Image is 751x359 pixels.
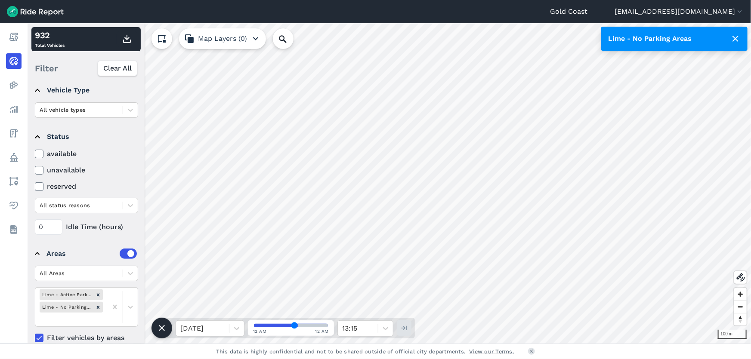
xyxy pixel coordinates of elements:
a: Analyze [6,101,22,117]
a: Heatmaps [6,77,22,93]
a: Areas [6,174,22,189]
a: Report [6,29,22,45]
label: reserved [35,181,138,192]
div: 932 [35,29,65,42]
summary: Status [35,125,137,149]
div: Remove Lime - Active Parking Pins 20M Buffer June 2025 [93,289,103,300]
input: Search Location or Vehicles [273,28,307,49]
a: Health [6,198,22,213]
a: View our Terms. [470,347,515,356]
button: Map Layers (0) [179,28,266,49]
img: Ride Report [7,6,64,17]
a: Realtime [6,53,22,69]
div: Lime - Active Parking Pins 20M Buffer [DATE] [40,289,93,300]
div: Areas [46,249,137,259]
button: Zoom out [734,301,747,313]
div: Remove Lime - No Parking Areas [93,302,103,313]
div: 100 m [718,330,747,339]
button: Reset bearing to north [734,313,747,325]
div: Idle Time (hours) [35,219,138,235]
a: Gold Coast [550,6,587,17]
summary: Areas [35,242,137,266]
button: Zoom in [734,288,747,301]
div: Lime - No Parking Areas [40,302,93,313]
label: available [35,149,138,159]
div: Filter [31,55,141,82]
h1: Lime - No Parking Areas [608,34,692,44]
span: 12 AM [253,328,267,334]
span: 12 AM [315,328,329,334]
a: Datasets [6,222,22,237]
label: unavailable [35,165,138,175]
label: Filter vehicles by areas [35,333,138,343]
a: Fees [6,126,22,141]
span: Clear All [103,63,132,74]
a: Policy [6,150,22,165]
button: [EMAIL_ADDRESS][DOMAIN_NAME] [615,6,744,17]
div: Total Vehicles [35,29,65,49]
canvas: Map [28,23,751,344]
summary: Vehicle Type [35,78,137,102]
button: Clear All [98,61,137,76]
